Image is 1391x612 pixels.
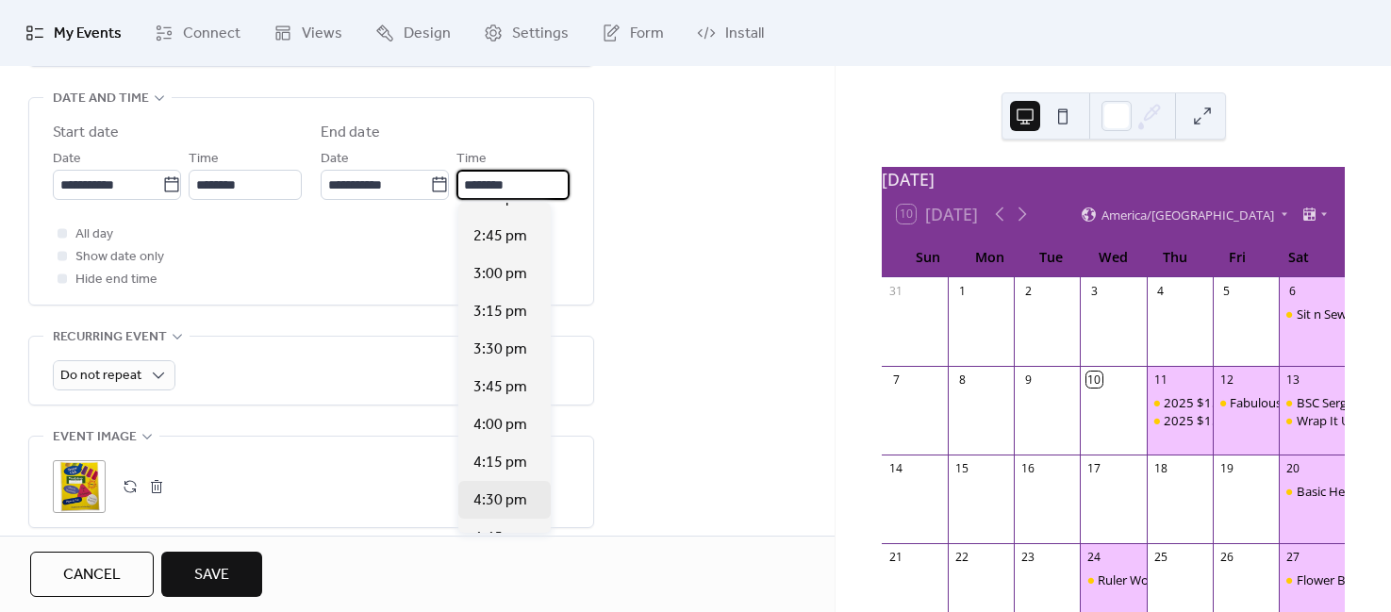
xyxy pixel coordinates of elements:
span: 4:45 pm [473,527,527,550]
span: 3:30 pm [473,339,527,361]
div: Fri [1206,238,1268,276]
div: 2025 $15 Sampler Month 5 - Sept 11 2:00 (PM Session) [1147,412,1213,429]
span: Connect [183,23,240,45]
div: 11 [1152,372,1168,388]
span: My Events [54,23,122,45]
div: 1 [954,283,970,299]
div: [DATE] [882,167,1345,191]
span: All day [75,223,113,246]
a: My Events [11,8,136,58]
span: Hide end time [75,269,157,291]
div: 18 [1152,460,1168,476]
div: 25 [1152,549,1168,565]
div: Thu [1144,238,1206,276]
div: Sun [897,238,959,276]
span: 4:30 pm [473,489,527,512]
a: Views [259,8,356,58]
div: End date [321,122,380,144]
span: Form [630,23,664,45]
div: 14 [888,460,904,476]
span: Install [725,23,764,45]
div: Sit n Sew Sat Sept 6 10:00 - 3:30 [1279,306,1345,323]
span: Settings [512,23,569,45]
div: 22 [954,549,970,565]
div: Ruler Work on Domestic Machines with Marsha Sept 24th - Oct 29 Session 1 [1080,571,1146,588]
span: America/[GEOGRAPHIC_DATA] [1101,208,1274,221]
div: 21 [888,549,904,565]
div: 17 [1086,460,1102,476]
div: 23 [1020,549,1036,565]
a: Connect [141,8,255,58]
div: BSC Serger Club - Sept 13 10:30 - 12:30 [1279,394,1345,411]
div: Wrap It Up in Love Pillow Wrap In Store Class - Sept 13 1:00 - 4:00 [1279,412,1345,429]
div: 26 [1218,549,1234,565]
span: Recurring event [53,326,167,349]
span: 3:15 pm [473,301,527,323]
span: Date [53,148,81,171]
span: Views [302,23,342,45]
div: 6 [1284,283,1300,299]
div: 2025 $15 Sampler Month 5 - Sept 11 10:30 (AM Session) [1147,394,1213,411]
span: Date [321,148,349,171]
div: 13 [1284,372,1300,388]
span: 4:00 pm [473,414,527,437]
div: 7 [888,372,904,388]
span: Cancel [63,564,121,587]
div: Start date [53,122,119,144]
button: Cancel [30,552,154,597]
div: Mon [959,238,1021,276]
div: 20 [1284,460,1300,476]
span: 4:15 pm [473,452,527,474]
div: 5 [1218,283,1234,299]
div: 19 [1218,460,1234,476]
span: 3:00 pm [473,263,527,286]
span: Event image [53,426,137,449]
div: 2 [1020,283,1036,299]
a: Settings [470,8,583,58]
span: 2:45 pm [473,225,527,248]
div: 31 [888,283,904,299]
span: Do not repeat [60,363,141,389]
div: Sat [1267,238,1330,276]
span: Date and time [53,88,149,110]
div: Fabulous Fridays W/Dyann Sept 12 10:30 - 3:30 [1213,394,1279,411]
div: 15 [954,460,970,476]
div: 27 [1284,549,1300,565]
div: 24 [1086,549,1102,565]
div: 3 [1086,283,1102,299]
span: Time [189,148,219,171]
button: Save [161,552,262,597]
a: Install [683,8,778,58]
div: Flower Box Club Kickoff Sept 27 10:30 - 12:30 [1279,571,1345,588]
div: Tue [1020,238,1083,276]
div: ; [53,460,106,513]
span: Show date only [75,246,164,269]
div: 16 [1020,460,1036,476]
div: 9 [1020,372,1036,388]
div: 12 [1218,372,1234,388]
div: Wed [1083,238,1145,276]
span: Design [404,23,451,45]
div: 8 [954,372,970,388]
span: 3:45 pm [473,376,527,399]
span: Time [456,148,487,171]
div: 4 [1152,283,1168,299]
a: Form [588,8,678,58]
div: 10 [1086,372,1102,388]
div: Basic Hemming and Mending Class Sept 20 2025 1:00-3:00 [1279,483,1345,500]
span: Save [194,564,229,587]
a: Design [361,8,465,58]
